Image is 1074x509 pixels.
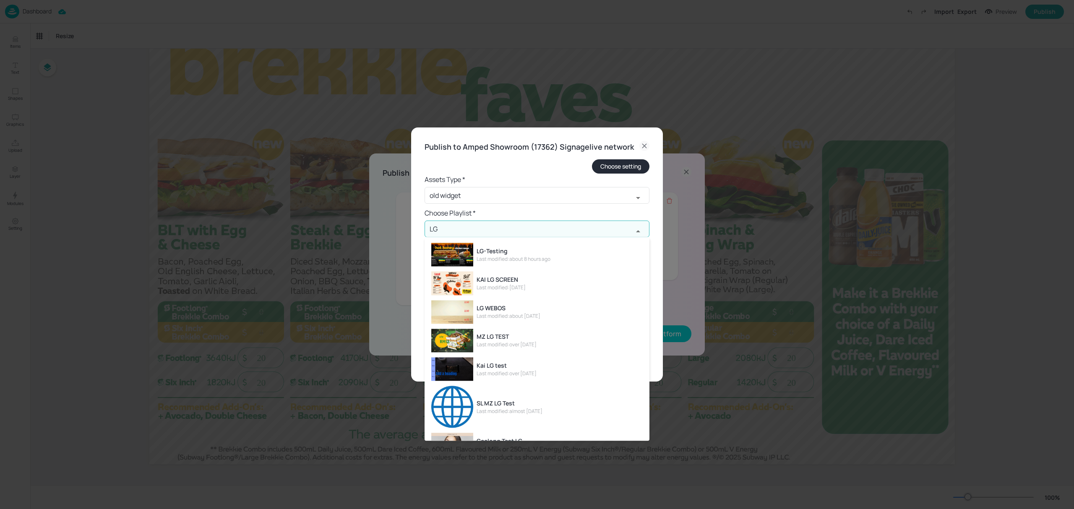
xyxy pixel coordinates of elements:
[477,304,540,312] div: LG WEBOS
[477,399,542,408] div: SL MZ LG Test
[477,408,542,415] div: Last modified: almost [DATE]
[477,247,550,255] div: LG-Testing
[431,357,473,381] img: iCKD9FcsbSulc9yrYvXuyg%3D%3D
[425,174,649,185] h6: Assets Type *
[431,300,473,324] img: Xph%2BAhB11MGO%2BCw4S5qPfw%3D%3D
[425,207,649,219] h6: Choose Playlist *
[425,141,634,153] h6: Publish to Amped Showroom (17362) Signagelive network
[477,341,537,349] div: Last modified: over [DATE]
[431,433,473,457] img: uW23LyZvT47eT9vDIINiaQ%3D%3D
[592,159,649,174] button: Choose setting
[431,329,473,352] img: zcWEhoP%2FpoguL4SwgJrljw%3D%3D
[431,243,473,266] img: nclEfBVLBb3Tp56CtNEjjQ%3D%3D
[431,386,473,428] img: sl7jlpsmiTC985z5F5BkPA%3D%3D
[477,255,550,263] div: Last modified: about 8 hours ago
[477,361,537,370] div: Kai LG test
[477,436,542,445] div: Geelong Test LG
[630,190,646,206] button: Open
[477,370,537,377] div: Last modified: over [DATE]
[477,332,537,341] div: MZ LG TEST
[477,284,526,291] div: Last modified: [DATE]
[477,312,540,320] div: Last modified: about [DATE]
[630,223,646,240] button: Close
[431,272,473,295] img: x5ec%2BwbpoF0YRKidnCqZkQ%3D%3D
[477,275,526,284] div: KAI LG SCREEN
